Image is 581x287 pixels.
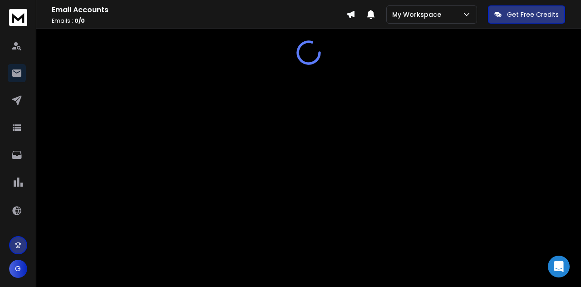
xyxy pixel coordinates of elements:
[9,260,27,278] button: G
[74,17,85,25] span: 0 / 0
[9,9,27,26] img: logo
[488,5,565,24] button: Get Free Credits
[52,17,346,25] p: Emails :
[392,10,445,19] p: My Workspace
[548,256,570,277] div: Open Intercom Messenger
[52,5,346,15] h1: Email Accounts
[507,10,559,19] p: Get Free Credits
